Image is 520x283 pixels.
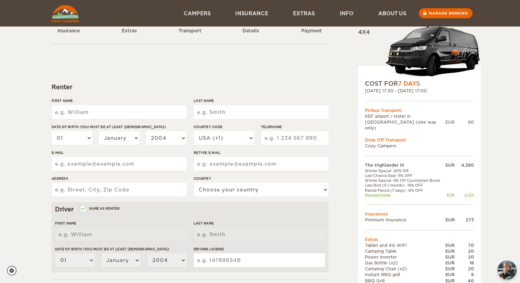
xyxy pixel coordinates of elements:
label: Same as renter [80,205,120,212]
div: [DATE] 17:30 - [DATE] 17:00 [365,88,474,94]
td: Winter Special -5% Off Countdown Boost [365,178,444,183]
div: Payment [293,28,331,34]
img: Cozy Campers [52,5,79,22]
div: -2,321 [455,193,474,198]
label: Last Name [194,221,325,226]
td: The Highlander III [365,162,444,168]
div: EUR [444,260,455,266]
img: Freyja at Cozy Campers [498,261,517,280]
div: EUR [444,193,455,198]
input: e.g. William [55,228,186,241]
label: Country [194,176,328,181]
input: e.g. Street, City, Zip Code [52,183,186,197]
input: e.g. Smith [194,228,325,241]
label: Address [52,176,186,181]
div: EUR [444,242,455,248]
input: e.g. 14789654B [194,253,325,267]
input: e.g. example@example.com [194,157,328,171]
a: Cookie settings [7,266,21,275]
div: Driver [55,205,325,213]
input: e.g. example@example.com [52,157,186,171]
td: Winter Special -20% Off [365,168,444,173]
div: EUR [444,162,455,168]
td: Insurances [365,211,474,217]
input: e.g. 1 234 567 890 [261,131,328,145]
td: Extras [365,237,474,242]
div: 16 [455,260,474,266]
div: 4,380 [455,162,474,168]
div: Details [232,28,270,34]
td: Camping Chair (x2) [365,266,444,272]
td: Cozy Campers [365,143,474,149]
label: Driving License [194,247,325,252]
div: Automatic 4x4 [358,21,481,80]
td: Rental Period (7 days): -8% OFF [365,188,444,193]
input: Same as renter [80,207,85,212]
a: Manage booking [419,8,473,18]
div: Pickup Transport: [365,107,474,113]
div: EUR [444,254,455,260]
td: Last Chance Deal -5% OFF [365,173,444,178]
img: stor-langur-4.png [386,23,481,80]
div: Renter [52,83,328,91]
label: Telephone [261,124,328,129]
div: 60 [455,119,474,125]
input: e.g. Smith [194,105,328,119]
label: Date of birth (You must be at least [DEMOGRAPHIC_DATA]) [55,247,186,252]
td: Power inverter [365,254,444,260]
div: 20 [455,248,474,254]
td: Tablet and 4G WIFI [365,242,444,248]
label: Retype E-mail [194,150,328,155]
td: Camping Table [365,248,444,254]
button: chat-button [498,261,517,280]
div: 6 [455,272,474,277]
div: 70 [455,242,474,248]
div: COST FOR [365,80,474,88]
td: Discount total [365,193,444,198]
label: Date of birth (You must be at least [DEMOGRAPHIC_DATA]) [52,124,186,129]
td: Late Bird (0-1 month): -15% OFF [365,183,444,188]
div: Extras [110,28,148,34]
div: 273 [455,217,474,223]
label: First Name [55,221,186,226]
div: EUR [444,266,455,272]
label: First Name [52,98,186,103]
div: EUR [444,272,455,277]
td: Gas Bottle (x2) [365,260,444,266]
div: EUR [444,217,455,223]
label: Last Name [194,98,328,103]
td: Instant BBQ grill [365,272,444,277]
td: Premium Insurance [365,217,444,223]
td: KEF airport / Hotel in [GEOGRAPHIC_DATA] (one way only) [365,113,445,131]
div: Transport [171,28,209,34]
input: e.g. William [52,105,186,119]
div: EUR [444,248,455,254]
div: EUR [445,119,455,125]
label: Country Code [194,124,254,129]
div: 20 [455,266,474,272]
div: Insurance [50,28,87,34]
div: Drop Off Transport: [365,137,474,143]
span: 7 Days [398,80,420,87]
label: E-mail [52,150,186,155]
div: 20 [455,254,474,260]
